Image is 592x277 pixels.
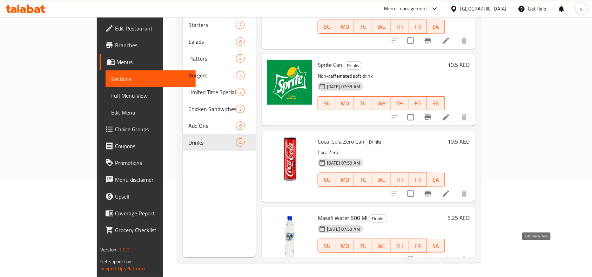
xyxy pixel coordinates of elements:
span: Edit Menu [111,108,190,117]
a: Edit menu item [442,113,450,122]
nav: Menu sections [183,14,256,154]
button: delete [456,109,473,126]
button: MO [336,96,355,110]
button: TH [391,239,409,253]
button: MO [336,239,355,253]
span: Limited Time Specials [188,88,236,96]
div: Platters4 [183,50,256,67]
button: SA [427,96,445,110]
span: 0 [236,123,244,129]
span: Menu disclaimer [115,175,190,184]
span: MO [339,98,352,109]
span: Upsell [115,192,190,201]
div: Menu-management [384,5,428,13]
button: delete [456,185,473,202]
span: FR [411,22,424,32]
img: Masafi Water 500 Ml [267,213,312,258]
span: WE [375,22,388,32]
span: Version: [100,245,117,254]
div: Salads0 [183,33,256,50]
span: FR [411,98,424,109]
span: SA [430,241,442,251]
span: Platters [188,54,236,63]
span: Salads [188,37,236,46]
button: SU [318,173,336,187]
div: Limited Time Specials3 [183,84,256,101]
span: Edit Restaurant [115,24,190,33]
div: Chicken Sandwiches3 [183,101,256,117]
div: items [236,37,245,46]
button: TH [391,96,409,110]
span: Sprite Can [318,60,342,70]
span: 1.0.0 [119,245,130,254]
a: Branches [100,37,196,54]
a: Edit Restaurant [100,20,196,37]
span: Choice Groups [115,125,190,133]
button: SU [318,20,336,34]
span: Grocery Checklist [115,226,190,234]
button: FR [409,239,427,253]
span: FR [411,175,424,185]
span: 3 [236,89,244,96]
span: SA [430,98,442,109]
button: TU [354,20,372,34]
button: TU [354,173,372,187]
span: Drinks [344,62,362,70]
a: Coverage Report [100,205,196,222]
span: MO [339,241,352,251]
span: Burgers [188,71,236,79]
span: Chicken Sandwiches [188,105,236,113]
button: TH [391,20,409,34]
p: Coca Zero [318,148,445,157]
button: SU [318,96,336,110]
a: Sections [106,70,196,87]
a: Full Menu View [106,87,196,104]
span: SU [321,22,334,32]
button: Branch-specific-item [419,109,436,126]
a: Edit menu item [442,36,450,45]
a: Edit Menu [106,104,196,121]
span: Starters [188,21,236,29]
div: items [236,88,245,96]
div: Drinks [366,138,384,146]
button: FR [409,173,427,187]
div: items [236,138,245,147]
span: [DATE] 07:59 AM [324,226,363,233]
span: Sections [111,75,190,83]
button: WE [372,20,391,34]
div: items [236,122,245,130]
span: [DATE] 07:59 AM [324,83,363,90]
span: 3 [236,106,244,112]
span: SU [321,241,334,251]
span: SA [430,175,442,185]
span: SU [321,98,334,109]
span: Select to update [403,186,418,201]
span: Drinks [188,138,236,147]
h6: 10.5 AED [448,137,470,146]
p: Non-caffeinated soft drink [318,72,445,81]
span: Branches [115,41,190,49]
a: Promotions [100,154,196,171]
span: Promotions [115,159,190,167]
span: 0 [236,39,244,45]
a: Coupons [100,138,196,154]
span: 7 [236,72,244,79]
h6: 10.5 AED [448,60,470,70]
div: Burgers7 [183,67,256,84]
div: items [236,105,245,113]
a: Menus [100,54,196,70]
button: TU [354,239,372,253]
span: SU [321,175,334,185]
span: Menus [116,58,190,66]
a: Support.OpsPlatform [100,264,145,273]
span: TH [393,241,406,251]
span: 4 [236,139,244,146]
button: Branch-specific-item [419,32,436,49]
button: MO [336,173,355,187]
span: Select to update [403,33,418,48]
span: WE [375,175,388,185]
